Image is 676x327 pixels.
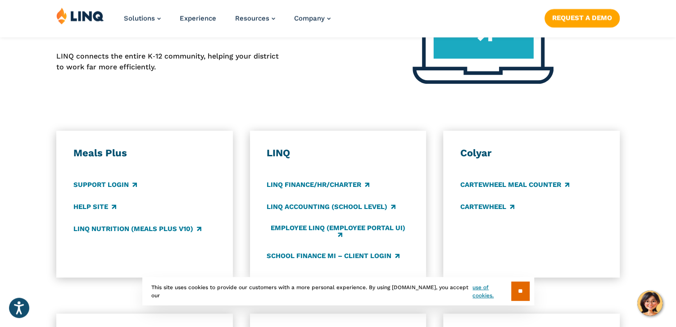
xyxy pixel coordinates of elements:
a: School Finance MI – Client Login [267,251,399,261]
button: Hello, have a question? Let’s chat. [637,291,662,316]
a: Support Login [73,180,137,190]
a: Company [294,14,331,23]
h3: LINQ [267,147,409,159]
a: Employee LINQ (Employee Portal UI) [267,224,409,239]
span: Resources [235,14,269,23]
a: CARTEWHEEL [460,202,514,212]
a: LINQ Nutrition (Meals Plus v10) [73,224,201,234]
nav: Primary Navigation [124,7,331,37]
a: Help Site [73,202,116,212]
a: Experience [180,14,216,23]
a: use of cookies. [472,283,511,300]
a: CARTEWHEEL Meal Counter [460,180,569,190]
a: Request a Demo [544,9,620,27]
a: Solutions [124,14,161,23]
a: LINQ Finance/HR/Charter [267,180,369,190]
span: Company [294,14,325,23]
a: LINQ Accounting (school level) [267,202,395,212]
img: LINQ | K‑12 Software [56,7,104,24]
a: Resources [235,14,275,23]
span: Solutions [124,14,155,23]
h3: Meals Plus [73,147,216,159]
h3: Colyar [460,147,603,159]
nav: Button Navigation [544,7,620,27]
div: This site uses cookies to provide our customers with a more personal experience. By using [DOMAIN... [142,277,534,305]
p: LINQ connects the entire K‑12 community, helping your district to work far more efficiently. [56,51,281,73]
